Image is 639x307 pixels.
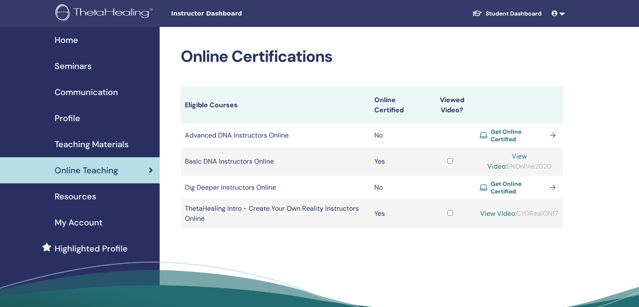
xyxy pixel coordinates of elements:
td: No [370,124,425,147]
h2: Online Certifications [181,47,563,66]
span: Highlighted Profile [55,242,128,255]
th: Online Certified [370,87,425,124]
span: Instructor Dashboard [171,9,297,18]
span: My Account [55,216,103,229]
span: Resources [55,190,96,203]
th: Eligible Courses [181,87,370,124]
td: Advanced DNA Instructors Online [181,124,370,147]
span: Teaching Materials [55,138,129,151]
div: ENOnl!ne2020 [480,151,559,172]
span: Profile [55,112,80,124]
td: No [370,176,425,199]
img: graduation-cap-white.svg [472,10,482,17]
a: View Video: [480,209,516,218]
td: Yes [370,147,425,176]
th: Viewed Video? [425,87,476,124]
span: Seminars [55,60,92,72]
span: Online Teaching [55,164,118,177]
a: Get Online Certified [480,128,559,143]
a: View Video: [487,152,527,171]
a: Get Online Certified [480,180,559,195]
a: Student Dashboard [465,6,548,21]
span: Home [55,34,78,46]
span: Get Online Certified [491,180,547,195]
img: logo.png [55,4,156,23]
td: Basic DNA Instructors Online [181,147,370,176]
span: Communication [55,86,118,98]
td: ThetaHealing Intro - Create Your Own Reality Instructors Online [181,199,370,228]
td: Dig Deeper Instructors Online [181,176,370,199]
div: CYORealON17 [480,209,559,219]
td: Yes [370,199,425,228]
span: Get Online Certified [491,128,547,143]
